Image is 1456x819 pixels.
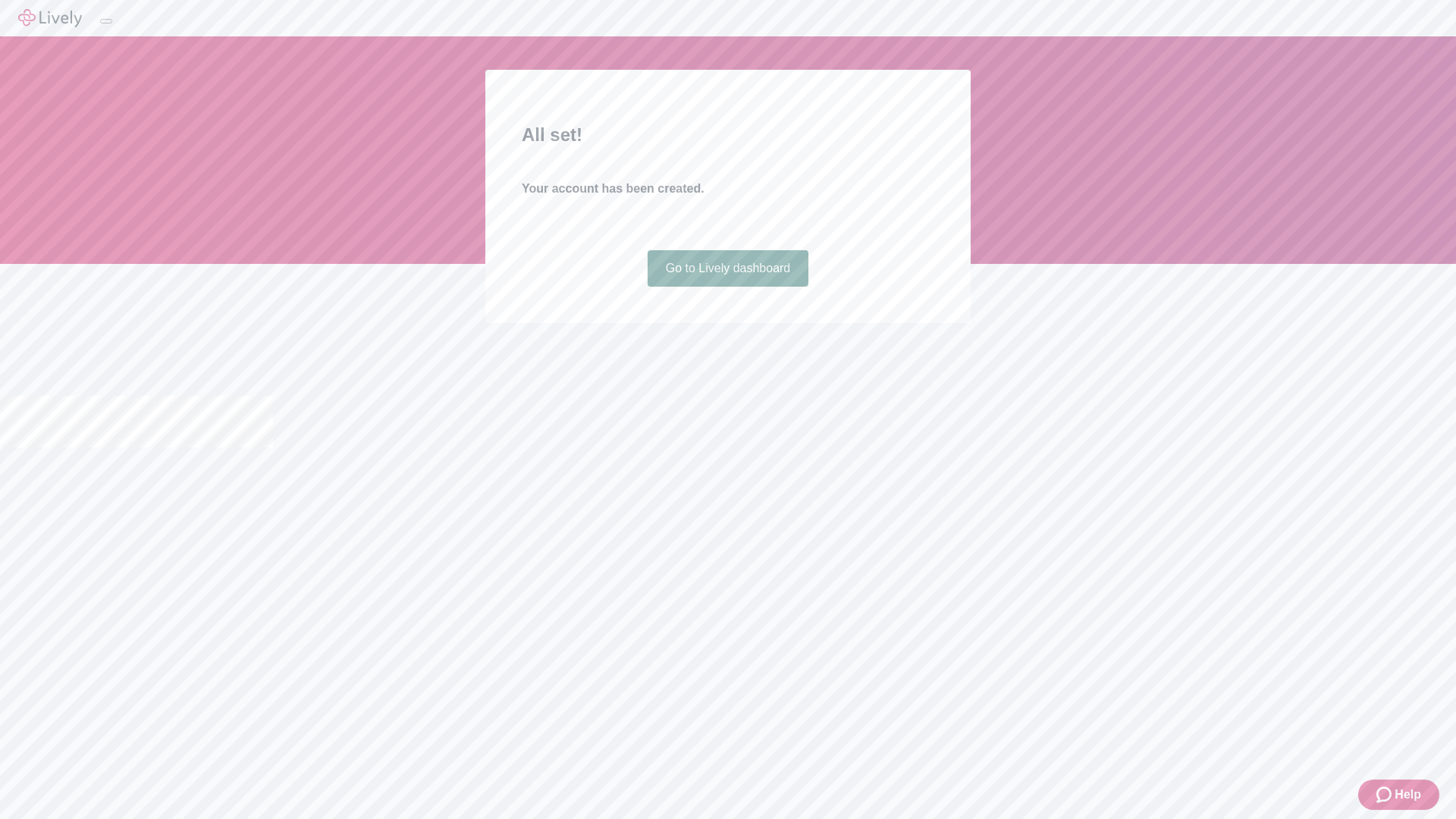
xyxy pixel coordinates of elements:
[100,19,112,24] button: Log out
[648,250,809,287] a: Go to Lively dashboard
[1358,780,1439,810] button: Zendesk support iconHelp
[18,9,82,27] img: Lively
[1395,786,1421,804] span: Help
[522,121,934,149] h2: All set!
[1376,786,1395,804] svg: Zendesk support icon
[522,180,934,198] h4: Your account has been created.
